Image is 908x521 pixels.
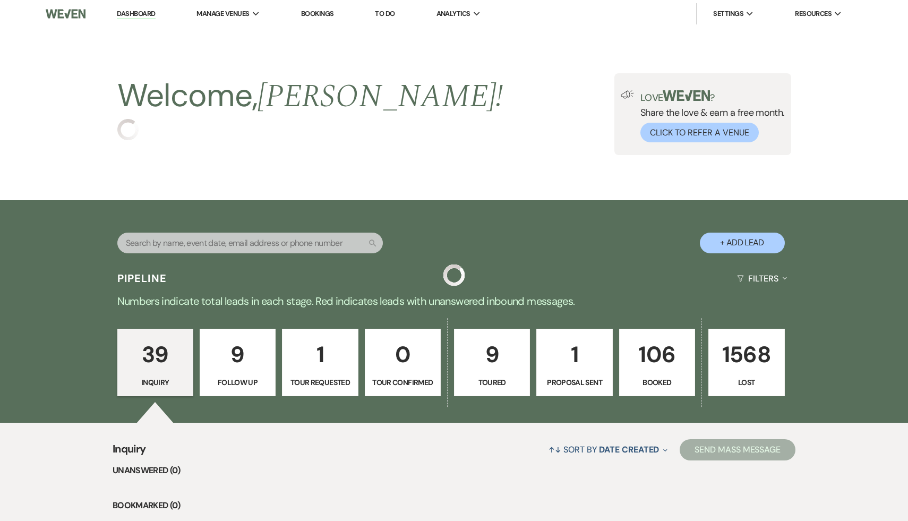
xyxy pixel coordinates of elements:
a: 0Tour Confirmed [365,329,441,397]
p: Lost [715,377,777,388]
a: 9Follow Up [200,329,276,397]
span: Resources [795,8,832,19]
input: Search by name, event date, email address or phone number [117,233,383,253]
p: Proposal Sent [543,377,605,388]
p: Follow Up [207,377,269,388]
li: Unanswered (0) [113,464,795,477]
h3: Pipeline [117,271,167,286]
span: Analytics [436,8,470,19]
p: 1 [289,337,351,372]
p: 1568 [715,337,777,372]
div: Share the love & earn a free month. [634,90,785,142]
a: 106Booked [619,329,695,397]
a: Dashboard [117,9,155,19]
p: 39 [124,337,186,372]
p: Toured [461,377,523,388]
p: Tour Requested [289,377,351,388]
p: 9 [461,337,523,372]
p: Love ? [640,90,785,103]
img: loading spinner [117,119,139,140]
span: Manage Venues [196,8,249,19]
span: Date Created [599,444,659,455]
p: 0 [372,337,434,372]
a: 1Tour Requested [282,329,358,397]
img: loud-speaker-illustration.svg [621,90,634,99]
li: Bookmarked (0) [113,499,795,513]
button: Click to Refer a Venue [640,123,759,142]
p: 1 [543,337,605,372]
button: Send Mass Message [680,439,795,460]
span: Inquiry [113,441,146,464]
p: Booked [626,377,688,388]
a: 1Proposal Sent [536,329,612,397]
a: Bookings [301,9,334,18]
button: Filters [733,264,791,293]
a: 39Inquiry [117,329,193,397]
p: 106 [626,337,688,372]
p: Tour Confirmed [372,377,434,388]
button: + Add Lead [700,233,785,253]
p: Inquiry [124,377,186,388]
img: Weven Logo [46,3,86,25]
p: 9 [207,337,269,372]
p: Numbers indicate total leads in each stage. Red indicates leads with unanswered inbound messages. [72,293,836,310]
a: To Do [375,9,395,18]
h2: Welcome, [117,73,503,119]
span: [PERSON_NAME] ! [258,72,503,121]
span: Settings [713,8,743,19]
img: weven-logo-green.svg [663,90,710,101]
a: 1568Lost [708,329,784,397]
span: ↑↓ [549,444,561,455]
button: Sort By Date Created [544,435,672,464]
img: loading spinner [443,264,465,286]
a: 9Toured [454,329,530,397]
